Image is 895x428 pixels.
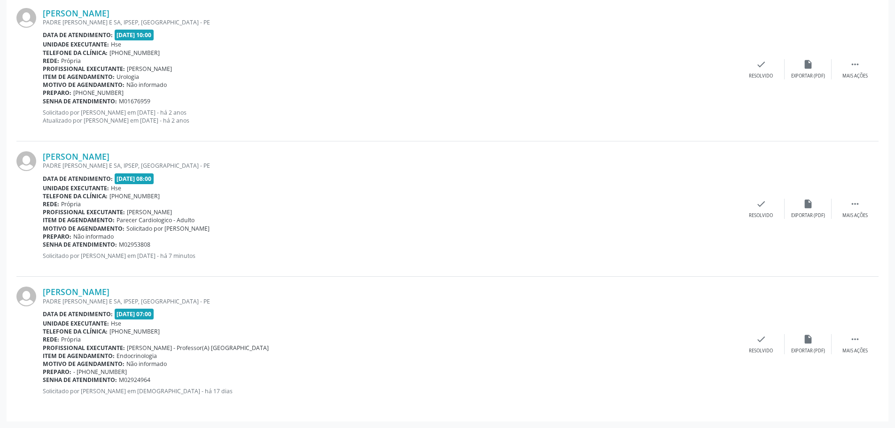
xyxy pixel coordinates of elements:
span: Própria [61,57,81,65]
i: check [756,334,766,344]
b: Telefone da clínica: [43,49,108,57]
span: Não informado [126,81,167,89]
div: Mais ações [842,348,868,354]
span: Hse [111,40,121,48]
span: M02924964 [119,376,150,384]
b: Data de atendimento: [43,175,113,183]
span: M01676959 [119,97,150,105]
span: [DATE] 10:00 [115,30,154,40]
div: PADRE [PERSON_NAME] E SA, IPSEP, [GEOGRAPHIC_DATA] - PE [43,162,738,170]
span: [PERSON_NAME] [127,65,172,73]
a: [PERSON_NAME] [43,287,109,297]
span: Hse [111,319,121,327]
div: Exportar (PDF) [791,348,825,354]
b: Profissional executante: [43,65,125,73]
b: Motivo de agendamento: [43,81,125,89]
span: Urologia [117,73,139,81]
span: [PHONE_NUMBER] [109,192,160,200]
span: [PERSON_NAME] - Professor(A) [GEOGRAPHIC_DATA] [127,344,269,352]
b: Preparo: [43,368,71,376]
div: Mais ações [842,212,868,219]
b: Motivo de agendamento: [43,360,125,368]
b: Rede: [43,335,59,343]
b: Telefone da clínica: [43,327,108,335]
b: Item de agendamento: [43,216,115,224]
div: Resolvido [749,348,773,354]
span: Parecer Cardiologico - Adulto [117,216,195,224]
b: Senha de atendimento: [43,376,117,384]
b: Data de atendimento: [43,31,113,39]
span: Não informado [73,233,114,241]
i: check [756,199,766,209]
b: Senha de atendimento: [43,97,117,105]
div: PADRE [PERSON_NAME] E SA, IPSEP, [GEOGRAPHIC_DATA] - PE [43,18,738,26]
i:  [850,199,860,209]
b: Profissional executante: [43,208,125,216]
b: Preparo: [43,89,71,97]
b: Telefone da clínica: [43,192,108,200]
p: Solicitado por [PERSON_NAME] em [DEMOGRAPHIC_DATA] - há 17 dias [43,387,738,395]
b: Item de agendamento: [43,352,115,360]
i:  [850,59,860,70]
span: Endocrinologia [117,352,157,360]
i:  [850,334,860,344]
b: Unidade executante: [43,319,109,327]
a: [PERSON_NAME] [43,151,109,162]
div: Resolvido [749,73,773,79]
b: Unidade executante: [43,184,109,192]
i: insert_drive_file [803,199,813,209]
span: M02953808 [119,241,150,249]
span: Própria [61,200,81,208]
span: [PERSON_NAME] [127,208,172,216]
b: Item de agendamento: [43,73,115,81]
span: [DATE] 07:00 [115,309,154,319]
span: [DATE] 08:00 [115,173,154,184]
i: insert_drive_file [803,59,813,70]
img: img [16,151,36,171]
span: [PHONE_NUMBER] [73,89,124,97]
div: PADRE [PERSON_NAME] E SA, IPSEP, [GEOGRAPHIC_DATA] - PE [43,297,738,305]
img: img [16,8,36,28]
span: [PHONE_NUMBER] [109,49,160,57]
span: Não informado [126,360,167,368]
p: Solicitado por [PERSON_NAME] em [DATE] - há 2 anos Atualizado por [PERSON_NAME] em [DATE] - há 2 ... [43,109,738,125]
b: Motivo de agendamento: [43,225,125,233]
b: Rede: [43,200,59,208]
img: img [16,287,36,306]
div: Resolvido [749,212,773,219]
b: Unidade executante: [43,40,109,48]
a: [PERSON_NAME] [43,8,109,18]
div: Exportar (PDF) [791,212,825,219]
b: Senha de atendimento: [43,241,117,249]
span: Solicitado por [PERSON_NAME] [126,225,210,233]
b: Preparo: [43,233,71,241]
i: check [756,59,766,70]
span: [PHONE_NUMBER] [109,327,160,335]
div: Exportar (PDF) [791,73,825,79]
span: Hse [111,184,121,192]
div: Mais ações [842,73,868,79]
i: insert_drive_file [803,334,813,344]
b: Profissional executante: [43,344,125,352]
b: Rede: [43,57,59,65]
p: Solicitado por [PERSON_NAME] em [DATE] - há 7 minutos [43,252,738,260]
span: Própria [61,335,81,343]
span: - [PHONE_NUMBER] [73,368,127,376]
b: Data de atendimento: [43,310,113,318]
